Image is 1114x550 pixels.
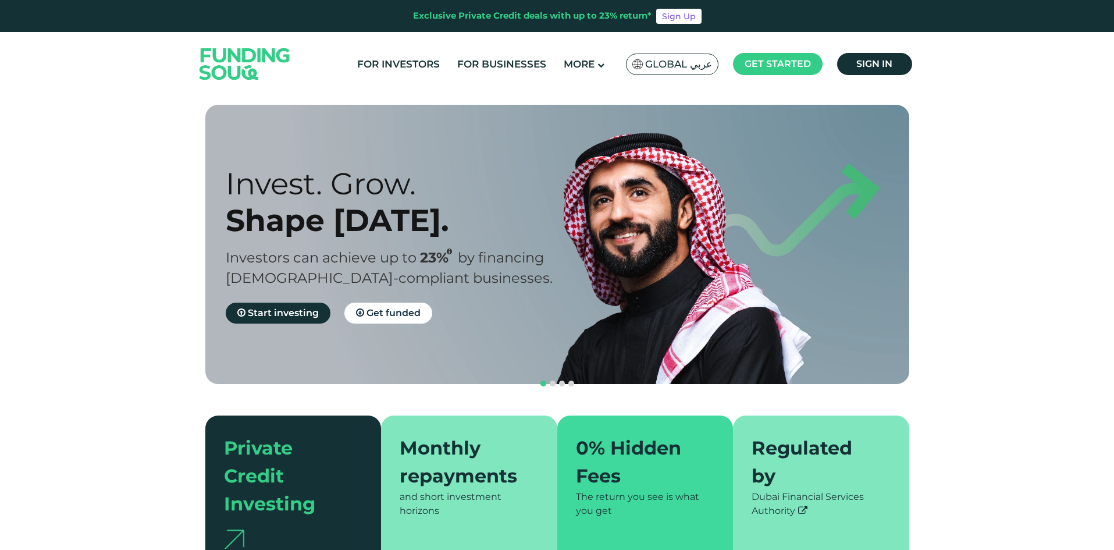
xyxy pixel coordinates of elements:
span: Get funded [366,307,421,318]
div: and short investment horizons [400,490,539,518]
button: navigation [557,379,567,388]
div: The return you see is what you get [576,490,715,518]
button: navigation [567,379,576,388]
span: More [564,58,595,70]
div: Monthly repayments [400,434,525,490]
button: navigation [548,379,557,388]
span: Investors can achieve up to [226,249,417,266]
img: arrow [224,530,244,549]
span: Sign in [856,58,892,69]
img: Logo [188,34,302,93]
span: 23% [420,249,458,266]
span: Start investing [248,307,319,318]
div: Regulated by [752,434,877,490]
div: Private Credit Investing [224,434,349,518]
button: navigation [539,379,548,388]
a: Start investing [226,303,330,324]
div: Invest. Grow. [226,165,578,202]
i: 23% IRR (expected) ~ 15% Net yield (expected) [447,249,452,255]
span: Global عربي [645,58,712,71]
img: SA Flag [632,59,643,69]
div: Exclusive Private Credit deals with up to 23% return* [413,9,652,23]
a: For Businesses [454,55,549,74]
a: For Investors [354,55,443,74]
a: Get funded [344,303,432,324]
div: Dubai Financial Services Authority [752,490,891,518]
a: Sign in [837,53,912,75]
div: 0% Hidden Fees [576,434,701,490]
div: Shape [DATE]. [226,202,578,239]
a: Sign Up [656,9,702,24]
span: Get started [745,58,811,69]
